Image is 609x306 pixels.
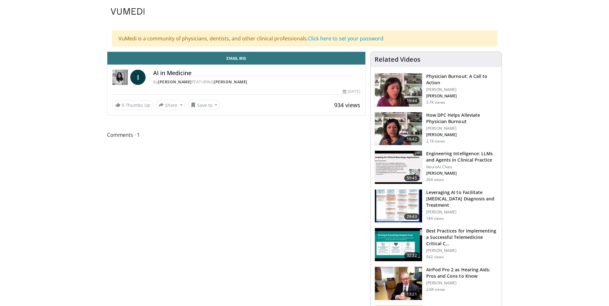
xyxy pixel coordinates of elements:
[404,136,419,143] span: 19:42
[404,291,419,297] span: 13:21
[404,98,419,104] span: 19:44
[107,131,366,139] span: Comments 1
[426,164,498,170] p: NeuroAI.Chats
[375,267,498,300] a: 13:21 AirPod Pro 2 as Hearing Aids: Pros and Cons to Know [PERSON_NAME] 2.6K views
[426,132,498,137] p: Sulagna Misra
[375,73,422,107] img: ae962841-479a-4fc3-abd9-1af602e5c29c.150x105_q85_crop-smart_upscale.jpg
[426,254,444,260] p: 542 views
[426,228,498,247] h3: Best Practices for Implementing a Successful Telemedicine Critical Care (Tele-ICU) Program
[375,112,422,145] img: 8c03ed1f-ed96-42cb-9200-2a88a5e9b9ab.150x105_q85_crop-smart_upscale.jpg
[426,94,498,99] p: Sulagna Misra
[426,248,498,253] p: [PERSON_NAME]
[404,252,419,259] span: 32:32
[107,52,365,65] a: Email Iris
[158,79,192,85] a: [PERSON_NAME]
[112,70,128,85] img: Dr. Iris Gorfinkel
[343,89,360,94] div: [DATE]
[426,100,445,105] p: 3.7K views
[122,102,124,108] span: 9
[426,216,444,221] p: 184 views
[426,267,498,279] h3: AirPod Pro 2 as Hearing Aids: Pros and Cons to Know
[426,281,498,286] p: [PERSON_NAME]
[214,79,247,85] a: [PERSON_NAME]
[426,171,498,176] p: Braydon Dymm
[426,126,498,131] p: [PERSON_NAME]
[130,70,146,85] a: I
[308,35,383,42] a: Click here to set your password
[375,150,498,184] a: 59:45 Engineering Intelligence: LLMs and Agents in Clinical Practice NeuroAI.Chats [PERSON_NAME] ...
[375,73,498,107] a: 19:44 Physician Burnout: A Call to Action [PERSON_NAME] [PERSON_NAME] 3.7K views
[426,189,498,208] h3: Leveraging AI to Facilitate [MEDICAL_DATA] Diagnosis and Treatment
[375,190,422,223] img: a028b2ed-2799-4348-b6b4-733b0fc51b04.150x105_q85_crop-smart_upscale.jpg
[426,210,498,215] p: [PERSON_NAME]
[112,31,497,46] div: VuMedi is a community of physicians, dentists, and other clinical professionals.
[334,101,360,109] span: 934 views
[426,177,444,182] p: 264 views
[426,287,445,292] p: 2.6K views
[375,267,422,300] img: a78774a7-53a7-4b08-bcf0-1e3aa9dc638f.150x105_q85_crop-smart_upscale.jpg
[375,151,422,184] img: ea6b8c10-7800-4812-b957-8d44f0be21f9.150x105_q85_crop-smart_upscale.jpg
[375,228,422,261] img: b12dae1b-5470-4178-b022-d9bdaad706a6.150x105_q85_crop-smart_upscale.jpg
[112,100,153,110] a: 9 Thumbs Up
[153,79,360,85] div: By FEATURING
[156,100,185,110] button: Share
[426,112,498,125] h3: How DPC Helps Alleviate Physician Burnout
[111,8,145,15] img: VuMedi Logo
[375,56,420,63] h4: Related Videos
[375,189,498,223] a: 29:43 Leveraging AI to Facilitate [MEDICAL_DATA] Diagnosis and Treatment [PERSON_NAME] 184 views
[426,139,445,144] p: 2.1K views
[375,228,498,261] a: 32:32 Best Practices for Implementing a Successful Telemedicine Critical C… [PERSON_NAME] 542 views
[426,73,498,86] h3: Physician Burnout: A Call to Action
[426,150,498,163] h3: Engineering Intelligence: LLMs and Agents in Clinical Practice
[404,175,419,181] span: 59:45
[153,70,360,77] h4: AI in Medicine
[375,112,498,146] a: 19:42 How DPC Helps Alleviate Physician Burnout [PERSON_NAME] [PERSON_NAME] 2.1K views
[426,87,498,92] p: [PERSON_NAME]
[404,213,419,220] span: 29:43
[188,100,220,110] button: Save to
